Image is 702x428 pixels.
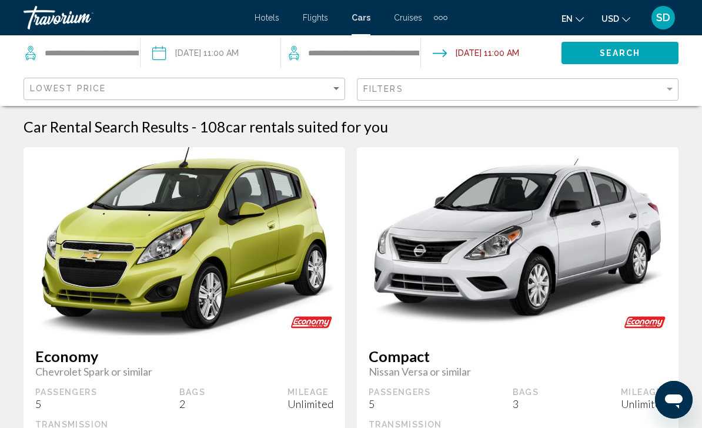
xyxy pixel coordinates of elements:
[179,397,206,410] div: 2
[369,397,430,410] div: 5
[601,14,619,24] span: USD
[561,14,573,24] span: en
[561,10,584,27] button: Change language
[278,309,345,336] img: ECONOMY
[369,365,667,378] span: Nissan Versa or similar
[655,381,693,419] iframe: Button to launch messaging window
[369,347,667,365] span: Compact
[601,10,630,27] button: Change currency
[611,309,678,336] img: ECONOMY
[35,347,333,365] span: Economy
[513,397,539,410] div: 3
[30,84,106,93] span: Lowest Price
[352,13,370,22] a: Cars
[288,397,333,410] div: Unlimited
[30,84,342,94] mat-select: Sort by
[434,8,447,27] button: Extra navigation items
[35,365,333,378] span: Chevrolet Spark or similar
[152,35,239,71] button: Pickup date: Aug 23, 2025 11:00 AM
[226,118,388,135] span: car rentals suited for you
[394,13,422,22] a: Cruises
[369,387,430,397] div: Passengers
[303,13,328,22] a: Flights
[24,121,345,362] img: primary.png
[363,84,403,94] span: Filters
[433,35,519,71] button: Drop-off date: Aug 30, 2025 11:00 AM
[35,387,97,397] div: Passengers
[648,5,678,30] button: User Menu
[621,397,667,410] div: Unlimited
[255,13,279,22] a: Hotels
[656,12,670,24] span: SD
[179,387,206,397] div: Bags
[192,118,196,135] span: -
[357,150,678,334] img: primary.png
[24,6,243,29] a: Travorium
[24,118,189,135] h1: Car Rental Search Results
[288,387,333,397] div: Mileage
[199,118,388,135] h2: 108
[357,78,678,102] button: Filter
[513,387,539,397] div: Bags
[561,42,678,64] button: Search
[600,49,641,58] span: Search
[35,397,97,410] div: 5
[621,387,667,397] div: Mileage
